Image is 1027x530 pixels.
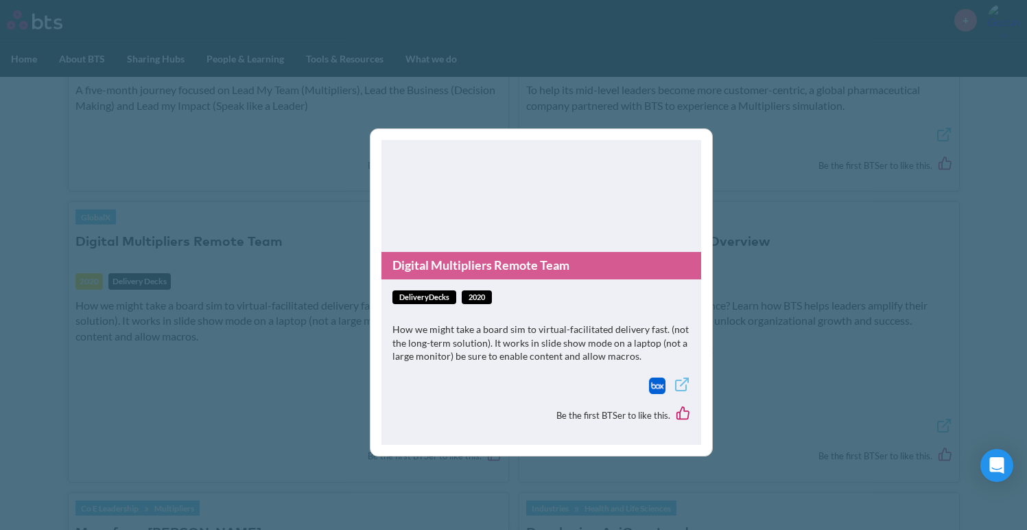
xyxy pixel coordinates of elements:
[649,378,665,394] a: Download file from Box
[392,396,690,435] div: Be the first BTSer to like this.
[649,378,665,394] img: Box logo
[381,252,701,279] a: Digital Multipliers Remote Team
[392,323,690,363] p: How we might take a board sim to virtual-facilitated delivery fast. (not the long-term solution)....
[980,449,1013,482] div: Open Intercom Messenger
[674,376,690,396] a: External link
[462,290,492,305] span: 2020
[392,290,456,305] span: deliveryDecks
